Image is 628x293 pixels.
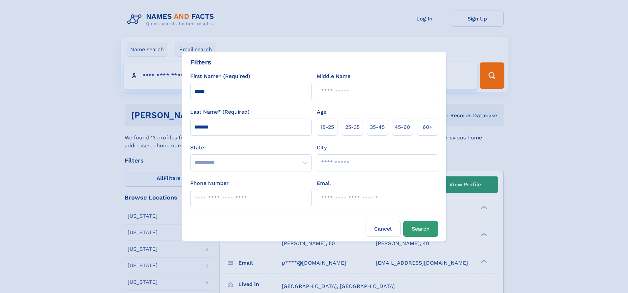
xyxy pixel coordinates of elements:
[190,72,250,80] label: First Name* (Required)
[423,123,433,131] span: 60+
[190,108,250,116] label: Last Name* (Required)
[317,108,326,116] label: Age
[190,144,312,152] label: State
[317,144,327,152] label: City
[320,123,334,131] span: 18‑25
[345,123,360,131] span: 25‑35
[403,221,438,237] button: Search
[190,57,211,67] div: Filters
[366,221,401,237] label: Cancel
[370,123,385,131] span: 35‑45
[317,72,350,80] label: Middle Name
[190,179,229,187] label: Phone Number
[395,123,410,131] span: 45‑60
[317,179,331,187] label: Email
